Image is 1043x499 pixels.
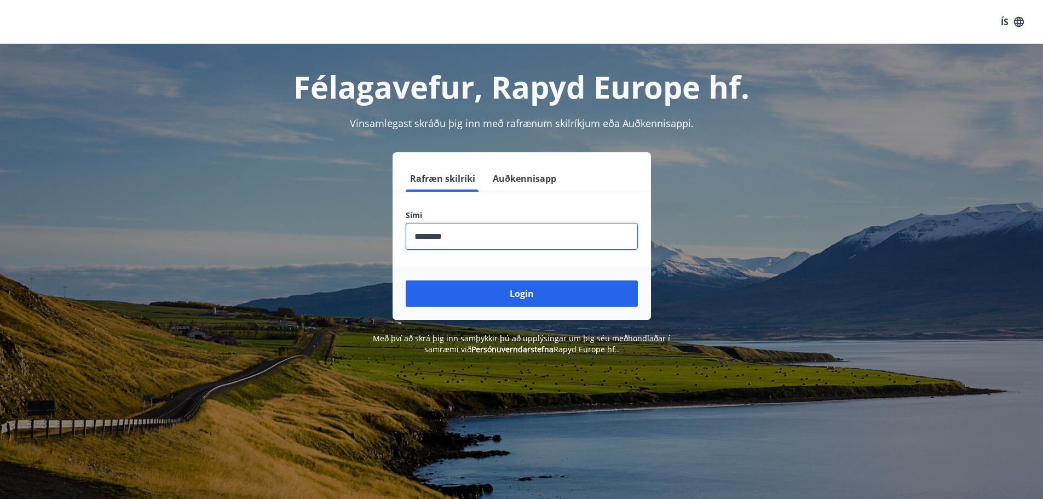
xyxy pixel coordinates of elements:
[488,165,561,192] button: Auðkennisapp
[995,12,1030,32] button: ÍS
[406,280,638,307] button: Login
[471,344,554,354] a: Persónuverndarstefna
[350,117,694,130] span: Vinsamlegast skráðu þig inn með rafrænum skilríkjum eða Auðkennisappi.
[406,165,480,192] button: Rafræn skilríki
[406,210,638,221] label: Sími
[373,333,670,354] span: Með því að skrá þig inn samþykkir þú að upplýsingar um þig séu meðhöndlaðar í samræmi við Rapyd E...
[141,66,903,107] h1: Félagavefur, Rapyd Europe hf.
